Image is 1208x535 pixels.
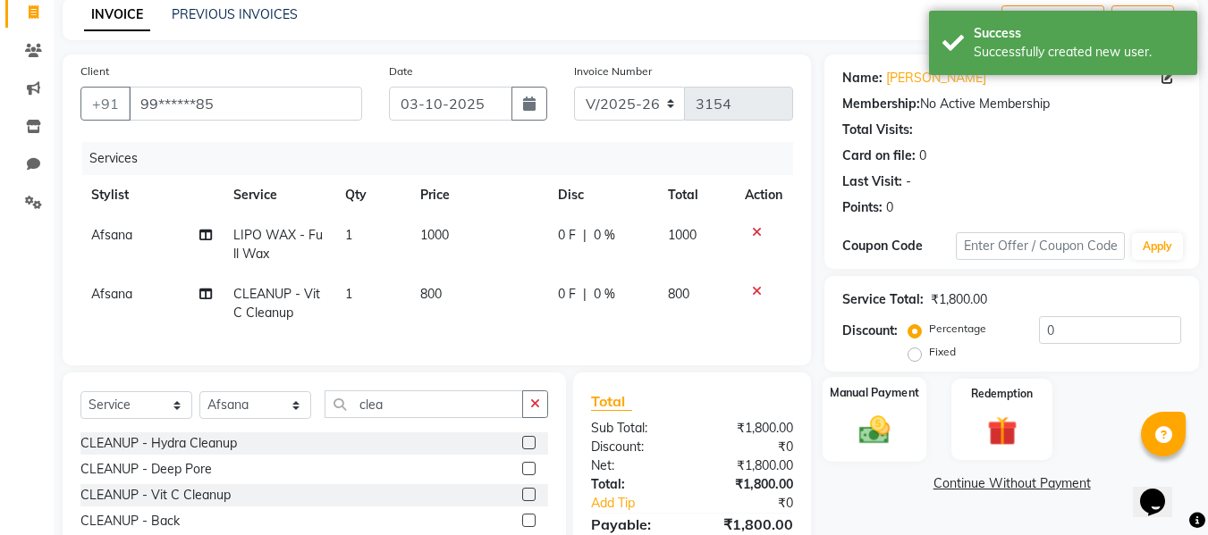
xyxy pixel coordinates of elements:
label: Invoice Number [574,63,652,79]
div: ₹1,800.00 [692,456,807,475]
span: LIPO WAX - Full Wax [233,227,323,262]
button: Save [1111,5,1174,33]
th: Service [223,175,334,215]
div: CLEANUP - Hydra Cleanup [80,434,237,453]
a: Continue Without Payment [828,474,1195,493]
div: Last Visit: [842,172,902,191]
div: ₹1,800.00 [692,419,807,438]
a: [PERSON_NAME] [886,69,986,88]
span: 0 F [558,285,576,304]
button: +91 [80,87,131,121]
span: 1 [345,286,352,302]
label: Manual Payment [830,384,919,401]
span: 800 [420,286,442,302]
span: 800 [668,286,689,302]
div: Net: [578,456,692,475]
button: Create New [1001,5,1104,33]
div: Service Total: [842,290,924,309]
img: _cash.svg [849,412,900,447]
div: Total: [578,475,692,494]
label: Fixed [929,344,956,360]
div: Membership: [842,95,920,113]
span: 1000 [420,227,449,243]
div: CLEANUP - Back [80,512,180,531]
div: Services [82,142,807,175]
div: ₹1,800.00 [931,290,987,309]
div: ₹1,800.00 [692,514,807,535]
div: 0 [919,146,926,165]
span: 0 F [558,226,576,245]
label: Client [80,63,109,79]
th: Price [410,175,547,215]
div: ₹0 [692,438,807,456]
div: CLEANUP - Deep Pore [80,460,212,479]
div: Sub Total: [578,419,692,438]
th: Qty [334,175,409,215]
th: Action [734,175,793,215]
img: _gift.svg [978,413,1026,449]
label: Redemption [971,386,1033,402]
span: CLEANUP - Vit C Cleanup [233,286,320,321]
div: ₹0 [712,494,807,513]
div: Total Visits: [842,121,913,139]
span: Total [591,392,632,411]
span: | [583,285,587,304]
span: Afsana [91,227,132,243]
th: Disc [547,175,657,215]
label: Date [389,63,413,79]
div: Coupon Code [842,237,955,255]
span: | [583,226,587,245]
div: CLEANUP - Vit C Cleanup [80,486,231,505]
button: Apply [1132,233,1183,260]
div: Points: [842,198,883,217]
input: Enter Offer / Coupon Code [956,232,1125,260]
div: Successfully created new user. [974,43,1184,62]
div: 0 [886,198,893,217]
span: 1 [345,227,352,243]
span: Afsana [91,286,132,302]
span: 1000 [668,227,697,243]
div: Name: [842,69,883,88]
div: Card on file: [842,146,916,165]
div: ₹1,800.00 [692,475,807,494]
span: 0 % [594,285,615,304]
iframe: chat widget [1133,464,1190,517]
div: Success [974,24,1184,43]
th: Total [657,175,735,215]
span: 0 % [594,226,615,245]
div: Discount: [842,322,898,340]
div: Payable: [578,514,692,535]
div: Discount: [578,438,692,456]
div: - [906,172,911,191]
input: Search by Name/Mobile/Email/Code [129,87,362,121]
a: Add Tip [578,494,711,513]
input: Search or Scan [325,390,523,418]
a: PREVIOUS INVOICES [172,6,298,22]
label: Percentage [929,321,986,337]
th: Stylist [80,175,223,215]
div: No Active Membership [842,95,1181,113]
